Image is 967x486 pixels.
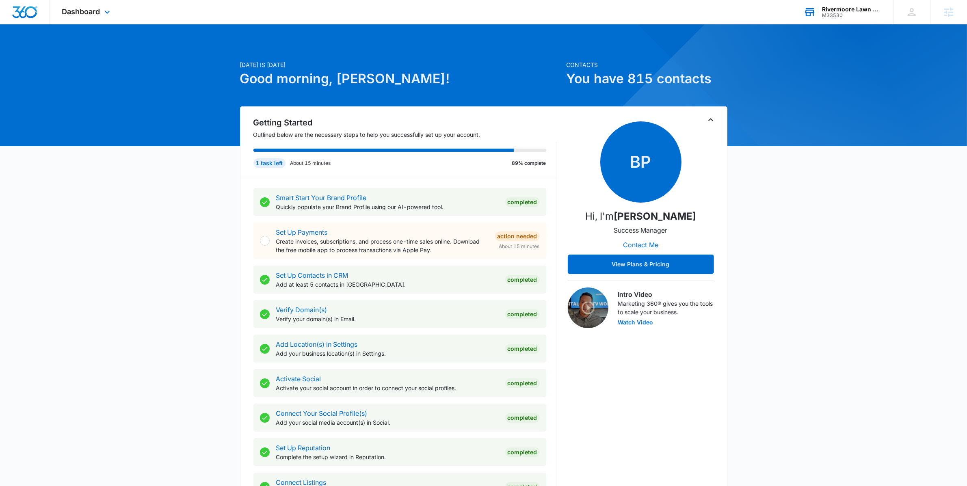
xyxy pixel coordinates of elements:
a: Set Up Payments [276,228,328,236]
span: BP [600,121,681,203]
span: Dashboard [62,7,100,16]
h1: Good morning, [PERSON_NAME]! [240,69,562,89]
p: Create invoices, subscriptions, and process one-time sales online. Download the free mobile app t... [276,237,489,254]
div: Completed [505,413,540,423]
button: Watch Video [618,320,653,325]
p: Marketing 360® gives you the tools to scale your business. [618,299,714,316]
p: Add at least 5 contacts in [GEOGRAPHIC_DATA]. [276,280,499,289]
div: Completed [505,275,540,285]
p: Verify your domain(s) in Email. [276,315,499,323]
div: Completed [505,309,540,319]
p: 89% complete [512,160,546,167]
p: Complete the setup wizard in Reputation. [276,453,499,461]
h1: You have 815 contacts [567,69,727,89]
p: Quickly populate your Brand Profile using our AI-powered tool. [276,203,499,211]
button: View Plans & Pricing [568,255,714,274]
strong: [PERSON_NAME] [614,210,696,222]
p: Hi, I'm [585,209,696,224]
p: Contacts [567,60,727,69]
a: Verify Domain(s) [276,306,327,314]
a: Set Up Reputation [276,444,331,452]
p: About 15 minutes [290,160,331,167]
a: Add Location(s) in Settings [276,340,358,348]
div: Action Needed [495,231,540,241]
p: Outlined below are the necessary steps to help you successfully set up your account. [253,130,556,139]
div: account name [822,6,881,13]
p: Add your business location(s) in Settings. [276,349,499,358]
p: Activate your social account in order to connect your social profiles. [276,384,499,392]
a: Connect Your Social Profile(s) [276,409,368,417]
button: Contact Me [615,235,666,255]
div: Completed [505,197,540,207]
div: Completed [505,344,540,354]
p: Add your social media account(s) in Social. [276,418,499,427]
h3: Intro Video [618,289,714,299]
a: Smart Start Your Brand Profile [276,194,367,202]
div: Completed [505,447,540,457]
h2: Getting Started [253,117,556,129]
a: Activate Social [276,375,321,383]
p: [DATE] is [DATE] [240,60,562,69]
img: Intro Video [568,287,608,328]
span: About 15 minutes [499,243,540,250]
a: Set Up Contacts in CRM [276,271,348,279]
div: account id [822,13,881,18]
button: Toggle Collapse [706,115,716,125]
div: 1 task left [253,158,286,168]
p: Success Manager [614,225,668,235]
div: Completed [505,378,540,388]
